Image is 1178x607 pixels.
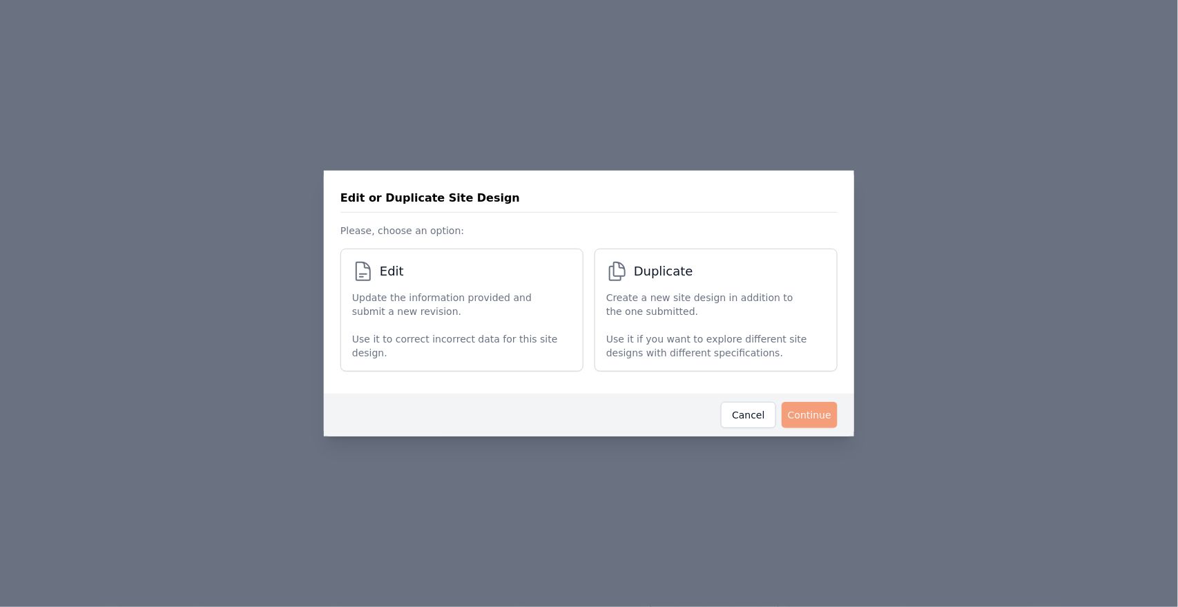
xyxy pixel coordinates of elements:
span: Duplicate [634,262,693,281]
p: Please, choose an option: [340,213,838,238]
p: Create a new site design in addition to the one submitted. [606,291,812,318]
p: Use it if you want to explore different site designs with different specifications. [606,332,812,360]
span: Edit [380,262,404,281]
button: Continue [782,402,838,428]
p: Use it to correct incorrect data for this site design. [352,332,558,360]
p: Update the information provided and submit a new revision. [352,291,558,318]
button: Cancel [721,402,776,428]
h3: Edit or Duplicate Site Design [340,190,520,206]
